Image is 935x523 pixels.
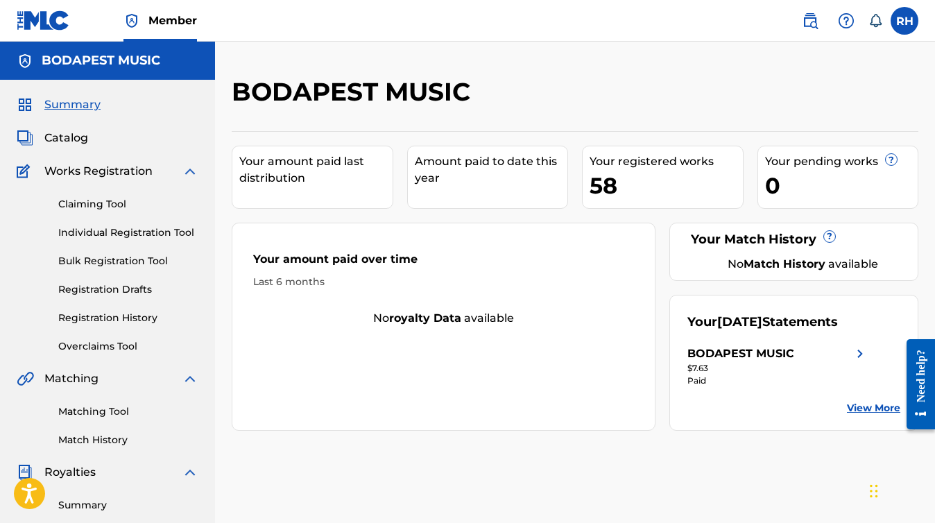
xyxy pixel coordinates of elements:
iframe: Resource Center [896,329,935,440]
a: SummarySummary [17,96,101,113]
img: expand [182,370,198,387]
a: CatalogCatalog [17,130,88,146]
span: Member [148,12,197,28]
a: BODAPEST MUSICright chevron icon$7.63Paid [687,345,868,387]
strong: Match History [744,257,825,271]
a: Summary [58,498,198,513]
img: expand [182,163,198,180]
span: Summary [44,96,101,113]
div: $7.63 [687,362,868,375]
img: right chevron icon [852,345,868,362]
div: No available [232,310,655,327]
div: Your amount paid last distribution [239,153,393,187]
span: Catalog [44,130,88,146]
div: Last 6 months [253,275,634,289]
a: Matching Tool [58,404,198,419]
div: Your amount paid over time [253,251,634,275]
div: Notifications [868,14,882,28]
iframe: Chat Widget [866,456,935,523]
img: Top Rightsholder [123,12,140,29]
div: Your Statements [687,313,838,332]
span: Royalties [44,464,96,481]
img: Summary [17,96,33,113]
img: Accounts [17,53,33,69]
div: 0 [765,170,918,201]
div: Your Match History [687,230,900,249]
img: expand [182,464,198,481]
div: Amount paid to date this year [415,153,568,187]
img: Matching [17,370,34,387]
a: Registration Drafts [58,282,198,297]
img: Catalog [17,130,33,146]
div: User Menu [891,7,918,35]
strong: royalty data [389,311,461,325]
a: Match History [58,433,198,447]
div: BODAPEST MUSIC [687,345,794,362]
h5: BODAPEST MUSIC [42,53,160,69]
a: Claiming Tool [58,197,198,212]
a: Registration History [58,311,198,325]
span: ? [824,231,835,242]
a: Overclaims Tool [58,339,198,354]
span: ? [886,154,897,165]
a: View More [847,401,900,415]
div: Paid [687,375,868,387]
span: Matching [44,370,98,387]
a: Public Search [796,7,824,35]
img: Works Registration [17,163,35,180]
div: No available [705,256,900,273]
div: Help [832,7,860,35]
div: Your registered works [590,153,743,170]
div: Your pending works [765,153,918,170]
span: [DATE] [717,314,762,329]
h2: BODAPEST MUSIC [232,76,477,108]
div: 58 [590,170,743,201]
div: Drag [870,470,878,512]
span: Works Registration [44,163,153,180]
a: Bulk Registration Tool [58,254,198,268]
img: help [838,12,855,29]
img: MLC Logo [17,10,70,31]
img: Royalties [17,464,33,481]
img: search [802,12,818,29]
a: Individual Registration Tool [58,225,198,240]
